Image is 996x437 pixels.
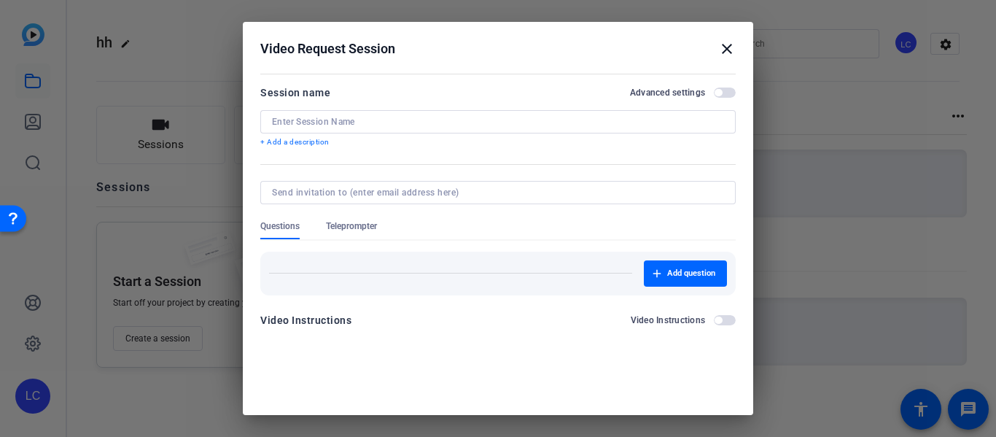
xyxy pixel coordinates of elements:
p: + Add a description [260,136,736,148]
input: Send invitation to (enter email address here) [272,187,718,198]
button: Add question [644,260,727,287]
span: Teleprompter [326,220,377,232]
span: Add question [667,268,715,279]
mat-icon: close [718,40,736,58]
input: Enter Session Name [272,116,724,128]
div: Video Instructions [260,312,351,329]
div: Video Request Session [260,40,736,58]
h2: Video Instructions [631,314,706,326]
h2: Advanced settings [630,87,705,98]
span: Questions [260,220,300,232]
div: Session name [260,84,330,101]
